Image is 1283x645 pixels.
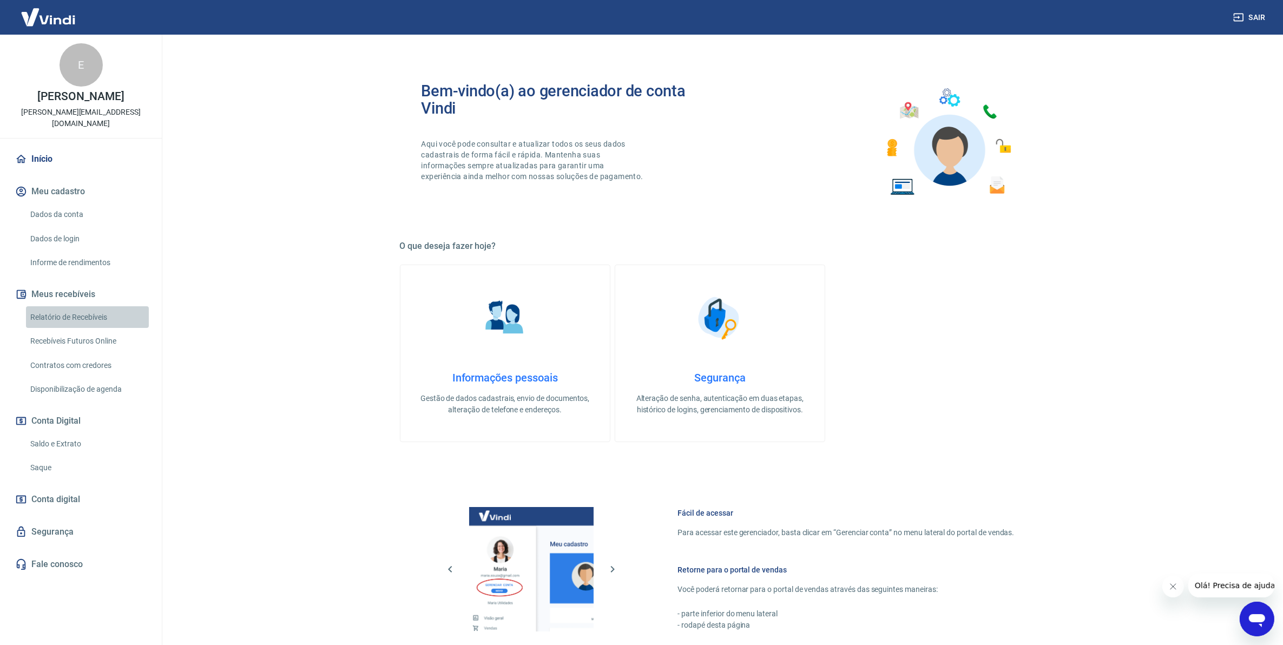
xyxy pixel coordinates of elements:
[13,488,149,511] a: Conta digital
[26,354,149,377] a: Contratos com credores
[6,8,91,16] span: Olá! Precisa de ajuda?
[633,393,807,416] p: Alteração de senha, autenticação em duas etapas, histórico de logins, gerenciamento de dispositivos.
[615,265,825,442] a: SegurançaSegurançaAlteração de senha, autenticação em duas etapas, histórico de logins, gerenciam...
[1162,576,1184,597] iframe: Fechar mensagem
[678,527,1015,538] p: Para acessar este gerenciador, basta clicar em “Gerenciar conta” no menu lateral do portal de ven...
[1240,602,1274,636] iframe: Botão para abrir a janela de mensagens
[678,584,1015,595] p: Você poderá retornar para o portal de vendas através das seguintes maneiras:
[26,306,149,328] a: Relatório de Recebíveis
[26,252,149,274] a: Informe de rendimentos
[26,457,149,479] a: Saque
[9,107,153,129] p: [PERSON_NAME][EMAIL_ADDRESS][DOMAIN_NAME]
[478,291,532,345] img: Informações pessoais
[693,291,747,345] img: Segurança
[13,1,83,34] img: Vindi
[60,43,103,87] div: E
[26,433,149,455] a: Saldo e Extrato
[877,82,1019,202] img: Imagem de um avatar masculino com diversos icones exemplificando as funcionalidades do gerenciado...
[26,330,149,352] a: Recebíveis Futuros Online
[1188,574,1274,597] iframe: Mensagem da empresa
[31,492,80,507] span: Conta digital
[400,265,610,442] a: Informações pessoaisInformações pessoaisGestão de dados cadastrais, envio de documentos, alteraçã...
[13,520,149,544] a: Segurança
[37,91,124,102] p: [PERSON_NAME]
[422,82,720,117] h2: Bem-vindo(a) ao gerenciador de conta Vindi
[13,552,149,576] a: Fale conosco
[678,608,1015,620] p: - parte inferior do menu lateral
[633,371,807,384] h4: Segurança
[13,180,149,203] button: Meu cadastro
[678,564,1015,575] h6: Retorne para o portal de vendas
[13,282,149,306] button: Meus recebíveis
[418,393,593,416] p: Gestão de dados cadastrais, envio de documentos, alteração de telefone e endereços.
[400,241,1041,252] h5: O que deseja fazer hoje?
[13,147,149,171] a: Início
[1231,8,1270,28] button: Sair
[26,378,149,400] a: Disponibilização de agenda
[678,508,1015,518] h6: Fácil de acessar
[422,139,646,182] p: Aqui você pode consultar e atualizar todos os seus dados cadastrais de forma fácil e rápida. Mant...
[26,228,149,250] a: Dados de login
[13,409,149,433] button: Conta Digital
[469,507,594,631] img: Imagem da dashboard mostrando o botão de gerenciar conta na sidebar no lado esquerdo
[678,620,1015,631] p: - rodapé desta página
[26,203,149,226] a: Dados da conta
[418,371,593,384] h4: Informações pessoais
